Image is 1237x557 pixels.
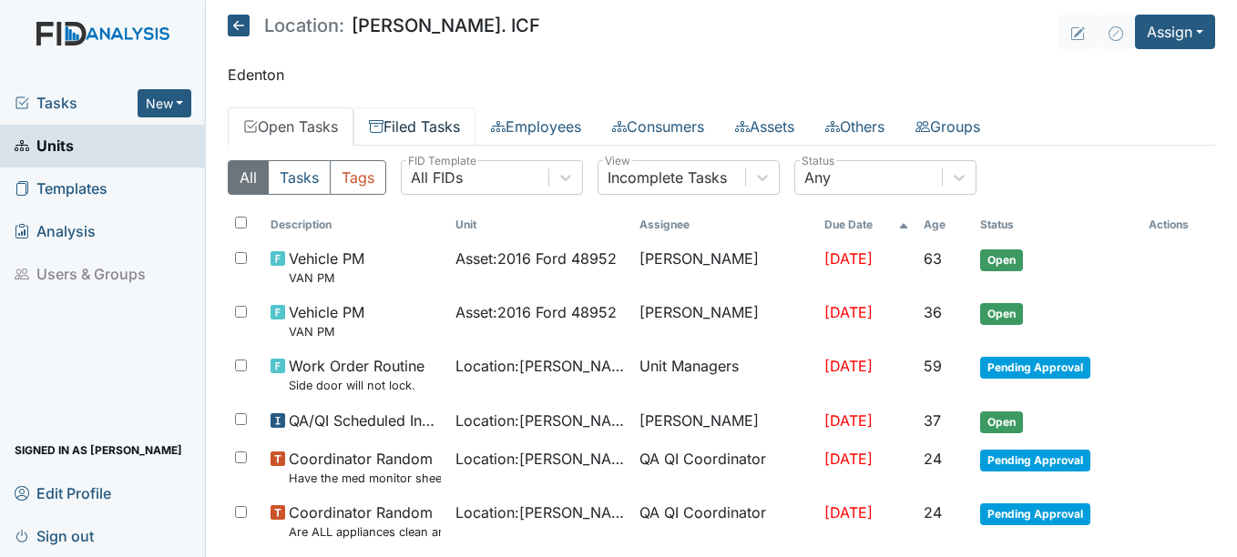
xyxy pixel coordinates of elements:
th: Toggle SortBy [263,209,447,240]
span: Open [980,303,1023,325]
th: Toggle SortBy [817,209,916,240]
span: Asset : 2016 Ford 48952 [455,248,617,269]
small: VAN PM [289,269,364,287]
div: All FIDs [411,167,463,188]
td: [PERSON_NAME] [632,240,816,294]
span: [DATE] [824,450,873,468]
a: Consumers [597,107,720,146]
span: Coordinator Random Are ALL appliances clean and working properly? [289,501,440,541]
span: Location: [264,16,344,35]
span: Pending Approval [980,450,1090,471]
span: [DATE] [824,357,873,375]
span: 36 [924,303,942,321]
th: Actions [1141,209,1215,240]
td: [PERSON_NAME] [632,402,816,441]
span: 24 [924,450,942,468]
th: Toggle SortBy [448,209,632,240]
span: Pending Approval [980,503,1090,525]
span: Analysis [15,218,96,246]
span: 59 [924,357,942,375]
span: [DATE] [824,303,873,321]
a: Assets [720,107,810,146]
button: New [138,89,192,117]
p: Edenton [228,64,1215,86]
span: QA/QI Scheduled Inspection [289,410,440,431]
a: Employees [475,107,597,146]
span: [DATE] [824,249,873,268]
span: Signed in as [PERSON_NAME] [15,436,182,464]
span: [DATE] [824,411,873,430]
span: 24 [924,503,942,522]
div: Type filter [228,160,386,195]
button: Assign [1135,15,1215,49]
small: Side door will not lock. [289,377,424,394]
span: Location : [PERSON_NAME]. ICF [455,410,625,431]
button: Tasks [268,160,331,195]
a: Tasks [15,92,138,114]
span: Asset : 2016 Ford 48952 [455,301,617,323]
span: Edit Profile [15,479,111,507]
button: All [228,160,269,195]
span: Location : [PERSON_NAME]. ICF [455,501,625,523]
span: Templates [15,175,107,203]
span: 37 [924,411,941,430]
span: Vehicle PM VAN PM [289,248,364,287]
span: Location : [PERSON_NAME]. ICF [455,355,625,377]
span: 63 [924,249,942,268]
a: Others [810,107,900,146]
input: Toggle All Rows Selected [235,217,247,228]
th: Toggle SortBy [973,209,1141,240]
span: Open [980,249,1023,271]
a: Filed Tasks [353,107,475,146]
span: Coordinator Random Have the med monitor sheets been filled out? [289,448,440,487]
h5: [PERSON_NAME]. ICF [228,15,540,36]
span: Units [15,132,74,160]
small: VAN PM [289,323,364,340]
span: Location : [PERSON_NAME]. ICF [455,448,625,470]
th: Assignee [632,209,816,240]
small: Have the med monitor sheets been filled out? [289,470,440,487]
div: Any [804,167,831,188]
span: [DATE] [824,503,873,522]
button: Tags [330,160,386,195]
a: Open Tasks [228,107,353,146]
small: Are ALL appliances clean and working properly? [289,523,440,541]
th: Toggle SortBy [916,209,973,240]
td: QA QI Coordinator [632,494,816,548]
a: Groups [900,107,996,146]
div: Incomplete Tasks [608,167,727,188]
td: QA QI Coordinator [632,441,816,494]
span: Pending Approval [980,357,1090,379]
td: Unit Managers [632,348,816,401]
span: Work Order Routine Side door will not lock. [289,355,424,394]
span: Vehicle PM VAN PM [289,301,364,340]
span: Sign out [15,522,94,550]
td: [PERSON_NAME] [632,294,816,348]
span: Open [980,411,1023,433]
